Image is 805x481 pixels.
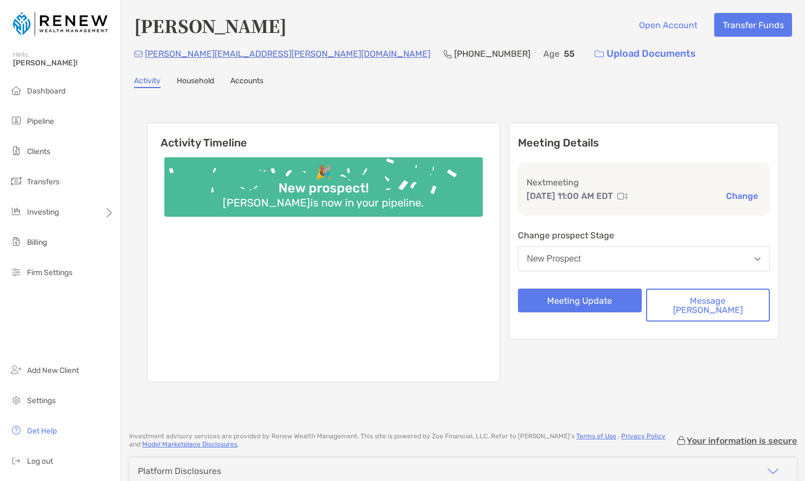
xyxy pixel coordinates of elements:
[527,189,613,203] p: [DATE] 11:00 AM EDT
[10,265,23,278] img: firm-settings icon
[723,190,761,202] button: Change
[10,393,23,406] img: settings icon
[617,192,627,201] img: communication type
[518,136,770,150] p: Meeting Details
[13,58,114,68] span: [PERSON_NAME]!
[576,432,616,440] a: Terms of Use
[543,47,560,61] p: Age
[134,76,161,88] a: Activity
[27,208,59,217] span: Investing
[27,268,72,277] span: Firm Settings
[10,424,23,437] img: get-help icon
[588,42,703,65] a: Upload Documents
[145,47,430,61] p: [PERSON_NAME][EMAIL_ADDRESS][PERSON_NAME][DOMAIN_NAME]
[27,238,47,247] span: Billing
[274,181,373,196] div: New prospect!
[10,175,23,188] img: transfers icon
[10,454,23,467] img: logout icon
[164,157,483,208] img: Confetti
[10,114,23,127] img: pipeline icon
[621,432,666,440] a: Privacy Policy
[518,246,770,271] button: New Prospect
[177,76,214,88] a: Household
[646,289,770,322] button: Message [PERSON_NAME]
[218,196,428,209] div: [PERSON_NAME] is now in your pipeline.
[148,123,500,149] h6: Activity Timeline
[27,86,65,96] span: Dashboard
[10,144,23,157] img: clients icon
[27,177,59,186] span: Transfers
[134,51,143,57] img: Email Icon
[714,13,792,37] button: Transfer Funds
[527,254,581,264] div: New Prospect
[10,363,23,376] img: add_new_client icon
[454,47,530,61] p: [PHONE_NUMBER]
[10,205,23,218] img: investing icon
[27,457,53,466] span: Log out
[27,147,50,156] span: Clients
[134,13,287,38] h4: [PERSON_NAME]
[527,176,762,189] p: Next meeting
[443,50,452,58] img: Phone Icon
[518,229,770,242] p: Change prospect Stage
[311,165,336,181] div: 🎉
[129,432,676,449] p: Investment advisory services are provided by Renew Wealth Management . This site is powered by Zo...
[142,440,237,448] a: Model Marketplace Disclosures
[595,50,604,58] img: button icon
[27,366,79,375] span: Add New Client
[518,289,642,312] button: Meeting Update
[630,13,706,37] button: Open Account
[230,76,263,88] a: Accounts
[687,436,797,446] p: Your information is secure
[13,4,108,43] img: Zoe Logo
[767,465,780,478] img: icon arrow
[138,466,221,476] div: Platform Disclosures
[564,47,575,61] p: 55
[27,426,57,436] span: Get Help
[754,257,761,261] img: Open dropdown arrow
[10,235,23,248] img: billing icon
[27,117,54,126] span: Pipeline
[27,396,56,405] span: Settings
[10,84,23,97] img: dashboard icon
